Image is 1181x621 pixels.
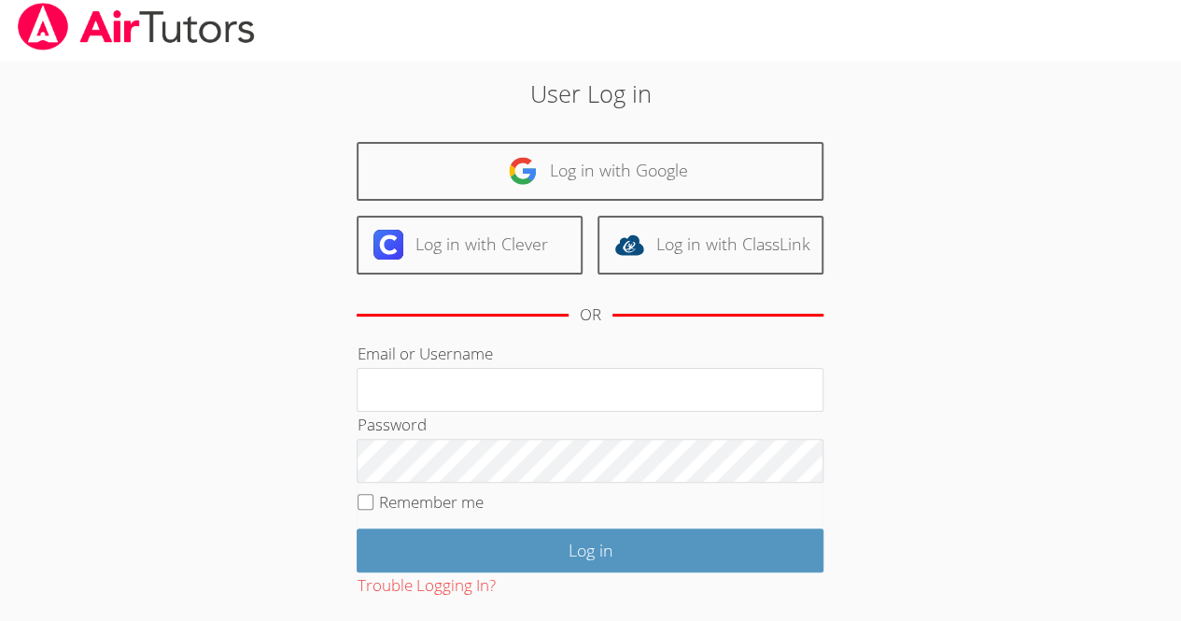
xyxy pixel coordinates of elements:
[357,142,823,201] a: Log in with Google
[373,230,403,260] img: clever-logo-6eab21bc6e7a338710f1a6ff85c0baf02591cd810cc4098c63d3a4b26e2feb20.svg
[357,529,823,572] input: Log in
[357,216,583,275] a: Log in with Clever
[272,76,909,111] h2: User Log in
[580,302,601,329] div: OR
[598,216,823,275] a: Log in with ClassLink
[379,491,484,513] label: Remember me
[357,414,426,435] label: Password
[357,343,492,364] label: Email or Username
[357,572,495,600] button: Trouble Logging In?
[16,3,257,50] img: airtutors_banner-c4298cdbf04f3fff15de1276eac7730deb9818008684d7c2e4769d2f7ddbe033.png
[614,230,644,260] img: classlink-logo-d6bb404cc1216ec64c9a2012d9dc4662098be43eaf13dc465df04b49fa7ab582.svg
[508,156,538,186] img: google-logo-50288ca7cdecda66e5e0955fdab243c47b7ad437acaf1139b6f446037453330a.svg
